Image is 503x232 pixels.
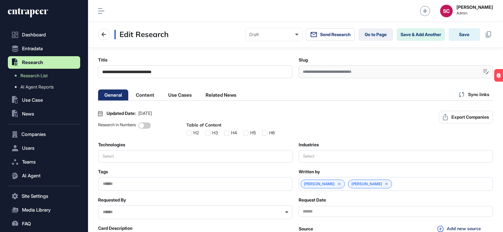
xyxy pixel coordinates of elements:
[299,57,308,62] label: Slug
[8,128,80,141] button: Companies
[22,221,31,226] span: FAQ
[397,28,445,41] button: Save & Add Another
[250,130,256,135] div: H5
[299,142,319,147] label: Industries
[199,89,243,100] li: Related News
[98,154,118,159] div: Select
[449,28,480,41] button: Save
[299,226,313,231] label: Source
[8,204,80,216] button: Media Library
[130,89,161,100] li: Content
[299,154,318,159] div: Select
[22,32,46,37] span: Dashboard
[22,111,34,116] span: News
[22,194,48,199] span: Site Settings
[299,169,320,174] label: Written by
[114,30,169,39] h3: Edit Research
[98,122,136,136] div: Research in Numbers
[21,132,46,137] span: Companies
[22,208,51,213] span: Media Library
[249,32,298,37] div: Draft
[22,159,36,165] span: Teams
[8,29,80,41] a: Dashboard
[22,146,35,151] span: Users
[320,32,351,37] span: Send Research
[98,169,108,174] label: Tags
[8,156,80,168] button: Teams
[98,142,125,147] label: Technologies
[351,182,382,186] a: [PERSON_NAME]
[299,150,493,163] button: Select
[456,11,493,15] span: Admin
[98,89,128,100] li: General
[440,5,453,17] button: SC
[455,88,493,100] div: Sync links
[107,111,152,116] div: Updated Date:
[98,150,292,163] button: Select
[439,111,493,123] button: Export Companies
[456,5,493,10] strong: [PERSON_NAME]
[212,130,218,135] div: H3
[186,122,275,128] div: Table of Content
[138,111,152,116] span: [DATE]
[22,173,41,178] span: AI Agent
[193,130,199,135] div: H2
[231,130,237,135] div: H4
[22,98,43,103] span: Use Case
[306,28,355,41] button: Send Research
[8,170,80,182] button: AI Agent
[8,42,80,55] button: Entradata
[8,142,80,154] button: Users
[8,108,80,120] button: News
[269,130,275,135] div: H6
[299,197,326,202] label: Request Date
[304,182,334,186] a: [PERSON_NAME]
[98,226,132,231] label: Card Description
[162,89,198,100] li: Use Cases
[299,206,493,217] input: Datepicker input
[22,46,43,51] span: Entradata
[8,218,80,230] button: FAQ
[11,70,80,81] a: Research List
[20,84,54,89] span: AI Agent Reports
[11,81,80,93] a: AI Agent Reports
[20,73,48,78] span: Research List
[8,94,80,106] button: Use Case
[98,57,108,62] label: Title
[358,28,393,41] a: Go to Page
[98,197,126,202] label: Requested By
[8,56,80,69] button: Research
[22,60,43,65] span: Research
[8,190,80,202] button: Site Settings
